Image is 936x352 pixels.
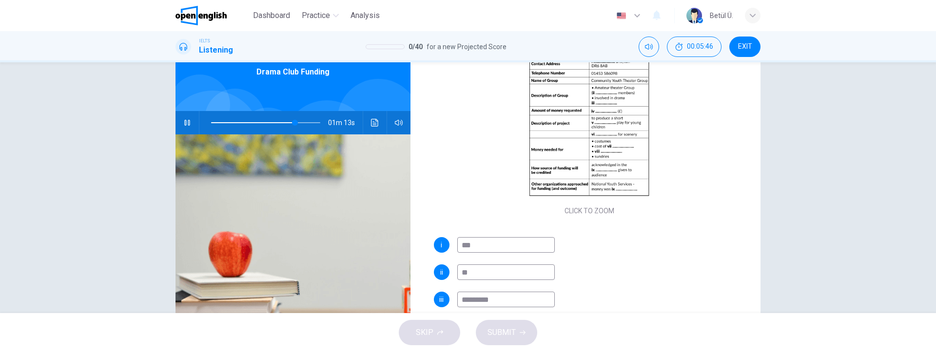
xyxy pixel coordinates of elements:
[256,66,330,78] span: Drama Club Funding
[738,43,752,51] span: EXIT
[639,37,659,57] div: Mute
[710,10,733,21] div: Betül Ü.
[175,6,249,25] a: OpenEnglish logo
[441,241,442,248] span: i
[347,7,384,24] button: Analysis
[199,44,233,56] h1: Listening
[367,111,383,134] button: Click to see the audio transcription
[729,37,760,57] button: EXIT
[615,12,627,19] img: en
[439,296,444,303] span: iii
[427,41,507,53] span: for a new Projected Score
[199,37,210,44] span: IELTS
[249,7,294,24] button: Dashboard
[175,6,227,25] img: OpenEnglish logo
[328,111,363,134] span: 01m 13s
[440,269,443,276] span: ii
[687,43,713,51] span: 00:05:46
[667,37,721,57] div: Hide
[302,10,330,21] span: Practice
[298,7,343,24] button: Practice
[686,8,702,23] img: Profile picture
[253,10,290,21] span: Dashboard
[409,41,423,53] span: 0 / 40
[667,37,721,57] button: 00:05:46
[351,10,380,21] span: Analysis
